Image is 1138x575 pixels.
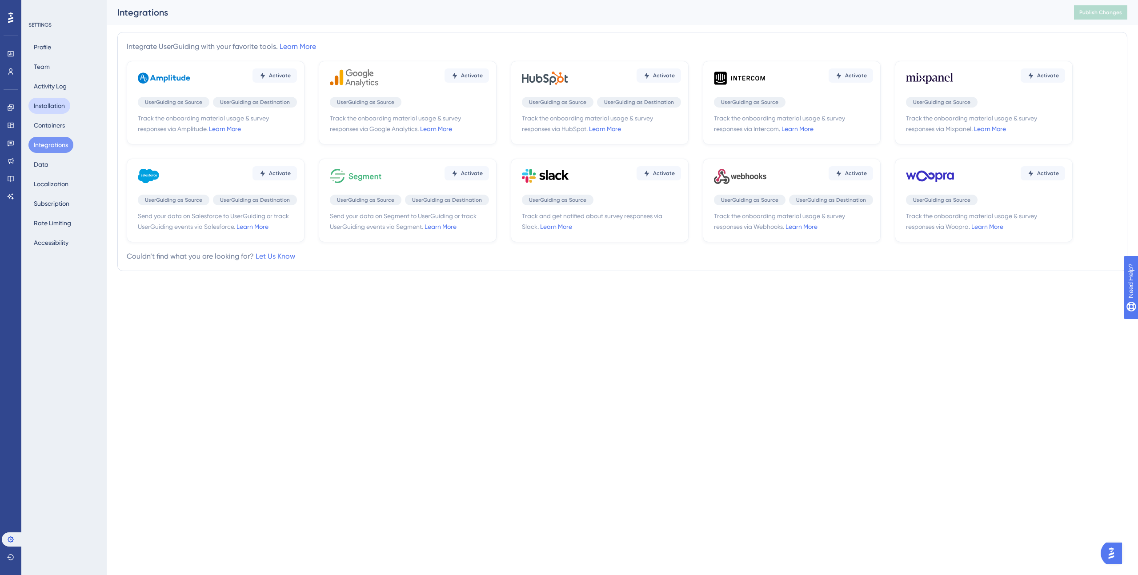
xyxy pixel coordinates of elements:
[604,99,674,106] span: UserGuiding as Destination
[28,235,74,251] button: Accessibility
[28,215,76,231] button: Rate Limiting
[445,68,489,83] button: Activate
[337,196,394,204] span: UserGuiding as Source
[280,42,316,51] a: Learn More
[653,72,675,79] span: Activate
[1037,170,1059,177] span: Activate
[845,72,867,79] span: Activate
[138,113,297,134] span: Track the onboarding material usage & survey responses via Amplitude.
[145,99,202,106] span: UserGuiding as Source
[425,223,457,230] a: Learn More
[269,170,291,177] span: Activate
[1101,540,1127,567] iframe: UserGuiding AI Assistant Launcher
[220,99,290,106] span: UserGuiding as Destination
[209,125,241,132] a: Learn More
[913,99,970,106] span: UserGuiding as Source
[589,125,621,132] a: Learn More
[829,68,873,83] button: Activate
[906,113,1065,134] span: Track the onboarding material usage & survey responses via Mixpanel.
[913,196,970,204] span: UserGuiding as Source
[117,6,1052,19] div: Integrations
[1037,72,1059,79] span: Activate
[529,196,586,204] span: UserGuiding as Source
[721,99,778,106] span: UserGuiding as Source
[1021,166,1065,180] button: Activate
[269,72,291,79] span: Activate
[28,78,72,94] button: Activity Log
[653,170,675,177] span: Activate
[28,59,55,75] button: Team
[145,196,202,204] span: UserGuiding as Source
[28,21,100,28] div: SETTINGS
[971,223,1003,230] a: Learn More
[28,117,70,133] button: Containers
[236,223,268,230] a: Learn More
[21,2,56,13] span: Need Help?
[522,211,681,232] span: Track and get notified about survey responses via Slack.
[337,99,394,106] span: UserGuiding as Source
[445,166,489,180] button: Activate
[1021,68,1065,83] button: Activate
[1074,5,1127,20] button: Publish Changes
[829,166,873,180] button: Activate
[845,170,867,177] span: Activate
[412,196,482,204] span: UserGuiding as Destination
[1079,9,1122,16] span: Publish Changes
[796,196,866,204] span: UserGuiding as Destination
[220,196,290,204] span: UserGuiding as Destination
[721,196,778,204] span: UserGuiding as Source
[637,68,681,83] button: Activate
[974,125,1006,132] a: Learn More
[28,176,74,192] button: Localization
[330,211,489,232] span: Send your data on Segment to UserGuiding or track UserGuiding events via Segment.
[785,223,817,230] a: Learn More
[714,211,873,232] span: Track the onboarding material usage & survey responses via Webhooks.
[781,125,813,132] a: Learn More
[714,113,873,134] span: Track the onboarding material usage & survey responses via Intercom.
[252,166,297,180] button: Activate
[256,252,295,260] a: Let Us Know
[330,113,489,134] span: Track the onboarding material usage & survey responses via Google Analytics.
[127,41,316,52] div: Integrate UserGuiding with your favorite tools.
[28,196,75,212] button: Subscription
[127,251,295,262] div: Couldn’t find what you are looking for?
[28,137,73,153] button: Integrations
[637,166,681,180] button: Activate
[461,72,483,79] span: Activate
[461,170,483,177] span: Activate
[906,211,1065,232] span: Track the onboarding material usage & survey responses via Woopra.
[540,223,572,230] a: Learn More
[522,113,681,134] span: Track the onboarding material usage & survey responses via HubSpot.
[252,68,297,83] button: Activate
[28,156,54,172] button: Data
[420,125,452,132] a: Learn More
[28,39,56,55] button: Profile
[529,99,586,106] span: UserGuiding as Source
[138,211,297,232] span: Send your data on Salesforce to UserGuiding or track UserGuiding events via Salesforce.
[28,98,70,114] button: Installation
